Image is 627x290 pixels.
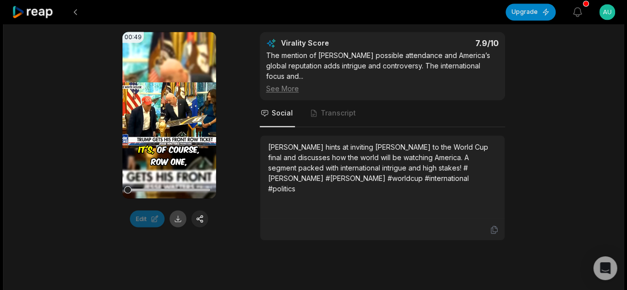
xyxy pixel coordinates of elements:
div: [PERSON_NAME] hints at inviting [PERSON_NAME] to the World Cup final and discusses how the world ... [268,141,497,193]
div: Open Intercom Messenger [593,256,617,280]
span: Social [272,108,293,118]
div: The mention of [PERSON_NAME] possible attendance and America’s global reputation adds intrigue an... [266,50,499,94]
div: 7.9 /10 [392,38,499,48]
div: Virality Score [281,38,388,48]
button: Upgrade [506,3,556,20]
nav: Tabs [260,100,505,127]
video: Your browser does not support mp4 format. [122,32,216,198]
button: Edit [130,210,165,227]
div: See More [266,83,499,94]
span: Transcript [321,108,356,118]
